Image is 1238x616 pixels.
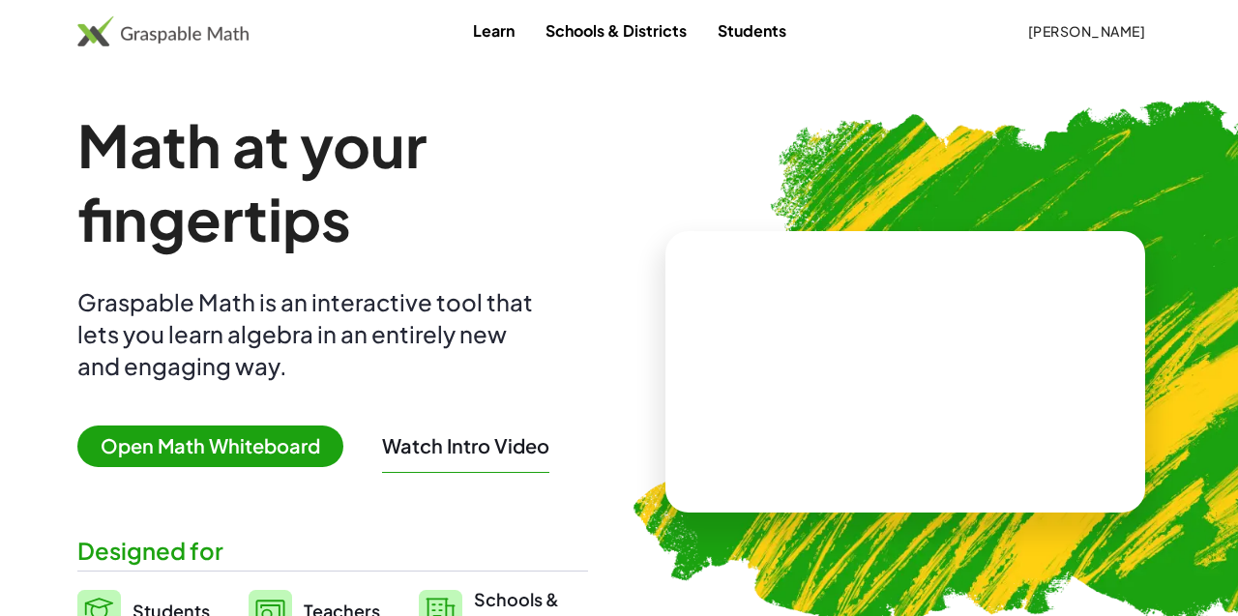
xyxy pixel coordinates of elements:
span: [PERSON_NAME] [1027,22,1145,40]
video: What is this? This is dynamic math notation. Dynamic math notation plays a central role in how Gr... [760,299,1050,444]
span: Open Math Whiteboard [77,425,343,467]
button: Watch Intro Video [382,433,549,458]
a: Students [702,13,802,48]
a: Learn [457,13,530,48]
h1: Math at your fingertips [77,108,588,255]
a: Open Math Whiteboard [77,437,359,457]
a: Schools & Districts [530,13,702,48]
button: [PERSON_NAME] [1012,14,1161,48]
div: Graspable Math is an interactive tool that lets you learn algebra in an entirely new and engaging... [77,286,542,382]
div: Designed for [77,535,588,567]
